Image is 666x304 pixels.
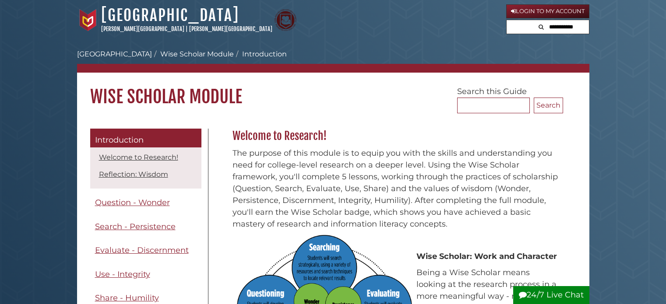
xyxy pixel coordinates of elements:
button: 24/7 Live Chat [513,286,589,304]
span: Search - Persistence [95,222,176,231]
span: Share - Humility [95,293,159,303]
button: Search [536,20,546,32]
span: Evaluate - Discernment [95,245,189,255]
img: Calvin Theological Seminary [275,9,296,31]
a: Question - Wonder [90,193,201,213]
nav: breadcrumb [77,49,589,73]
span: Use - Integrity [95,269,150,279]
img: Calvin University [77,9,99,31]
a: Login to My Account [506,4,589,18]
button: Search [534,98,563,113]
li: Introduction [234,49,287,59]
a: [GEOGRAPHIC_DATA] [101,6,239,25]
p: The purpose of this module is to equip you with the skills and understanding you need for college... [233,147,559,230]
a: Reflection: Wisdom [99,170,168,178]
i: Search [539,24,544,30]
a: [PERSON_NAME][GEOGRAPHIC_DATA] [101,25,184,32]
strong: Wise Scholar: Work and Character [416,252,557,261]
a: [GEOGRAPHIC_DATA] [77,50,152,58]
a: Welcome to Research! [99,153,178,161]
span: | [186,25,188,32]
a: Evaluate - Discernment [90,241,201,260]
a: Introduction [90,129,201,148]
a: Wise Scholar Module [160,50,234,58]
h2: Welcome to Research! [228,129,563,143]
a: Use - Integrity [90,265,201,284]
h1: Wise Scholar Module [77,73,589,108]
span: Introduction [95,135,144,145]
a: [PERSON_NAME][GEOGRAPHIC_DATA] [189,25,272,32]
span: Question - Wonder [95,198,170,207]
a: Search - Persistence [90,217,201,237]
